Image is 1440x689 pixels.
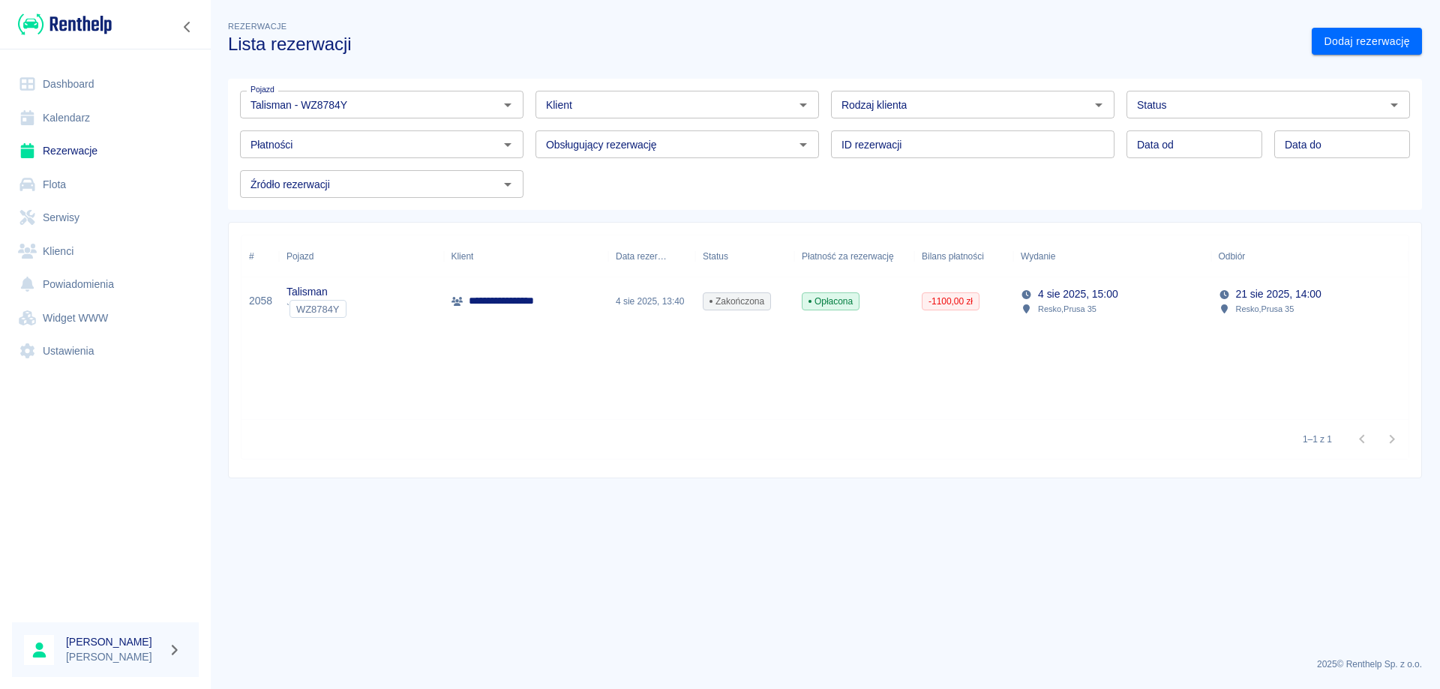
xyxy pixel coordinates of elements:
[66,634,162,649] h6: [PERSON_NAME]
[286,300,346,318] div: `
[250,84,274,95] label: Pojazd
[249,235,254,277] div: #
[12,168,199,202] a: Flota
[1088,94,1109,115] button: Otwórz
[497,174,518,195] button: Otwórz
[922,295,979,308] span: -1100,00 zł
[497,134,518,155] button: Otwórz
[176,17,199,37] button: Zwiń nawigację
[286,235,313,277] div: Pojazd
[1021,235,1055,277] div: Wydanie
[802,235,894,277] div: Płatność za rezerwację
[1236,286,1321,302] p: 21 sie 2025, 14:00
[1274,130,1410,158] input: DD.MM.YYYY
[66,649,162,665] p: [PERSON_NAME]
[914,235,1013,277] div: Bilans płatności
[703,295,770,308] span: Zakończona
[286,284,346,300] p: Talisman
[228,34,1300,55] h3: Lista rezerwacji
[290,304,346,315] span: WZ8784Y
[18,12,112,37] img: Renthelp logo
[1245,246,1266,267] button: Sort
[12,268,199,301] a: Powiadomienia
[228,22,286,31] span: Rezerwacje
[802,295,859,308] span: Opłacona
[703,235,728,277] div: Status
[793,94,814,115] button: Otwórz
[1384,94,1405,115] button: Otwórz
[241,235,279,277] div: #
[12,235,199,268] a: Klienci
[1211,235,1408,277] div: Odbiór
[444,235,609,277] div: Klient
[12,12,112,37] a: Renthelp logo
[12,101,199,135] a: Kalendarz
[228,658,1422,671] p: 2025 © Renthelp Sp. z o.o.
[12,201,199,235] a: Serwisy
[1303,433,1332,446] p: 1–1 z 1
[12,334,199,368] a: Ustawienia
[1219,235,1246,277] div: Odbiór
[497,94,518,115] button: Otwórz
[616,235,667,277] div: Data rezerwacji
[1055,246,1076,267] button: Sort
[12,134,199,168] a: Rezerwacje
[608,277,695,325] div: 4 sie 2025, 13:40
[695,235,794,277] div: Status
[1236,302,1294,316] p: Resko , Prusa 35
[249,293,272,309] a: 2058
[794,235,914,277] div: Płatność za rezerwację
[1013,235,1210,277] div: Wydanie
[667,246,688,267] button: Sort
[608,235,695,277] div: Data rezerwacji
[12,67,199,101] a: Dashboard
[1038,286,1118,302] p: 4 sie 2025, 15:00
[1312,28,1422,55] a: Dodaj rezerwację
[1126,130,1262,158] input: DD.MM.YYYY
[1038,302,1096,316] p: Resko , Prusa 35
[793,134,814,155] button: Otwórz
[922,235,984,277] div: Bilans płatności
[279,235,444,277] div: Pojazd
[451,235,474,277] div: Klient
[12,301,199,335] a: Widget WWW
